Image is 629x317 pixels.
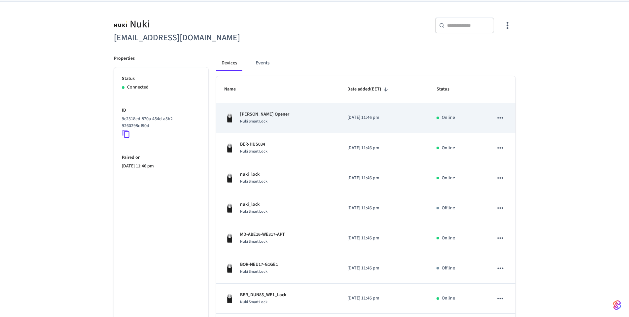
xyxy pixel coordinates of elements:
[437,84,458,94] span: Status
[240,231,285,238] p: MD-ABE16-WE317-APT
[442,265,455,272] p: Offline
[347,114,421,121] p: [DATE] 11:46 pm
[442,175,455,182] p: Online
[224,143,235,153] img: Nuki Smart Lock 3.0 Pro Black, Front
[216,55,242,71] button: Devices
[224,173,235,183] img: Nuki Smart Lock 3.0 Pro Black, Front
[240,171,267,178] p: nuki_lock
[224,203,235,213] img: Nuki Smart Lock 3.0 Pro Black, Front
[224,113,235,123] img: Nuki Smart Lock 3.0 Pro Black, Front
[442,145,455,152] p: Online
[442,205,455,212] p: Offline
[127,84,149,91] p: Connected
[240,111,289,118] p: [PERSON_NAME] Opener
[347,265,421,272] p: [DATE] 11:46 pm
[347,205,421,212] p: [DATE] 11:46 pm
[114,31,311,45] h6: [EMAIL_ADDRESS][DOMAIN_NAME]
[240,261,278,268] p: BOR-NEU17-G1GE1
[240,179,267,184] span: Nuki Smart Lock
[347,84,390,94] span: Date added(EET)
[347,175,421,182] p: [DATE] 11:46 pm
[240,239,267,244] span: Nuki Smart Lock
[224,263,235,273] img: Nuki Smart Lock 3.0 Pro Black, Front
[240,299,267,305] span: Nuki Smart Lock
[240,209,267,214] span: Nuki Smart Lock
[240,201,267,208] p: nuki_lock
[224,84,244,94] span: Name
[240,149,267,154] span: Nuki Smart Lock
[114,55,135,62] p: Properties
[613,300,621,310] img: SeamLogoGradient.69752ec5.svg
[224,293,235,304] img: Nuki Smart Lock 3.0 Pro Black, Front
[240,141,267,148] p: BER-HUS034
[240,269,267,274] span: Nuki Smart Lock
[240,292,286,299] p: BER_DUN85_WE1_Lock
[114,18,127,31] img: Nuki Logo, Square
[114,18,311,31] div: Nuki
[122,154,200,161] p: Paired on
[442,114,455,121] p: Online
[122,75,200,82] p: Status
[122,116,198,129] p: 9c2318ed-870a-454d-a5b2-9260298df90d
[347,145,421,152] p: [DATE] 11:46 pm
[122,107,200,114] p: ID
[347,295,421,302] p: [DATE] 11:46 pm
[442,235,455,242] p: Online
[250,55,275,71] button: Events
[122,163,200,170] p: [DATE] 11:46 pm
[442,295,455,302] p: Online
[216,55,515,71] div: connected account tabs
[224,233,235,243] img: Nuki Smart Lock 3.0 Pro Black, Front
[240,119,267,124] span: Nuki Smart Lock
[347,235,421,242] p: [DATE] 11:46 pm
